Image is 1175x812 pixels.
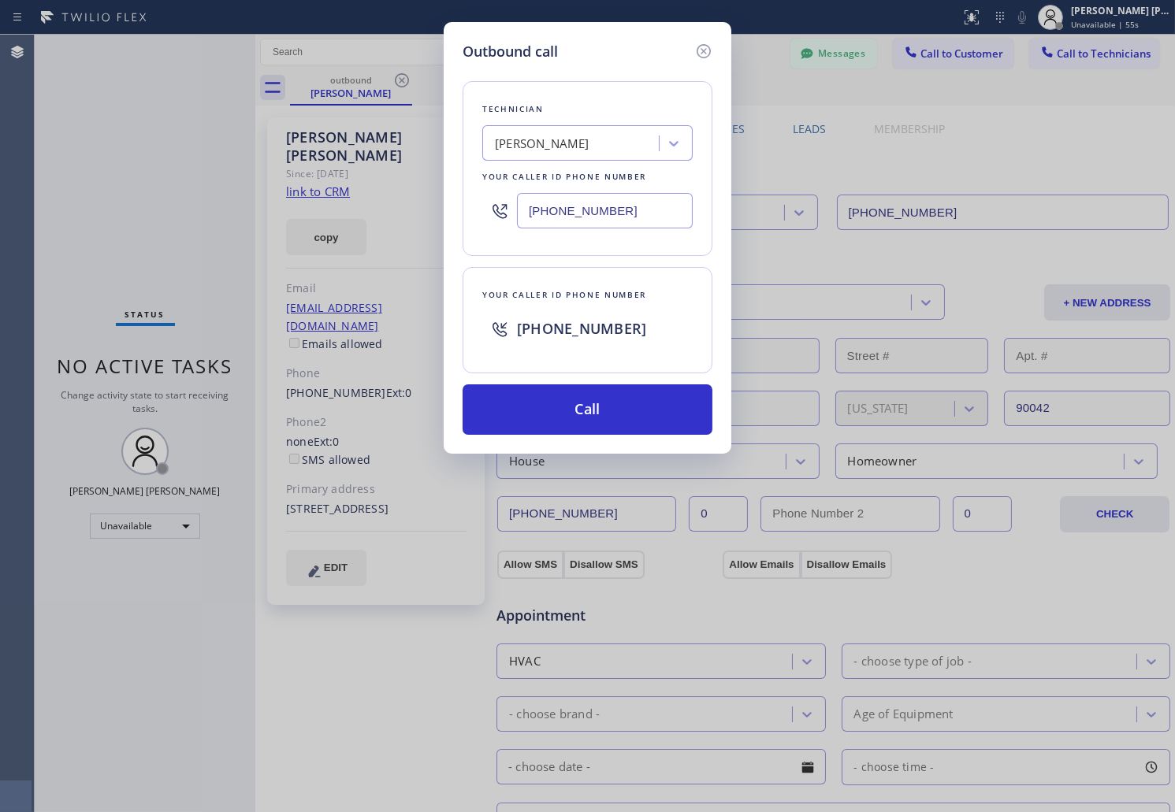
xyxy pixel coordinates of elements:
div: Your caller id phone number [482,287,693,303]
span: [PHONE_NUMBER] [517,319,646,338]
div: Your caller id phone number [482,169,693,185]
button: Call [463,384,712,435]
div: Technician [482,101,693,117]
input: (123) 456-7890 [517,193,693,228]
h5: Outbound call [463,41,558,62]
div: [PERSON_NAME] [495,135,589,153]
